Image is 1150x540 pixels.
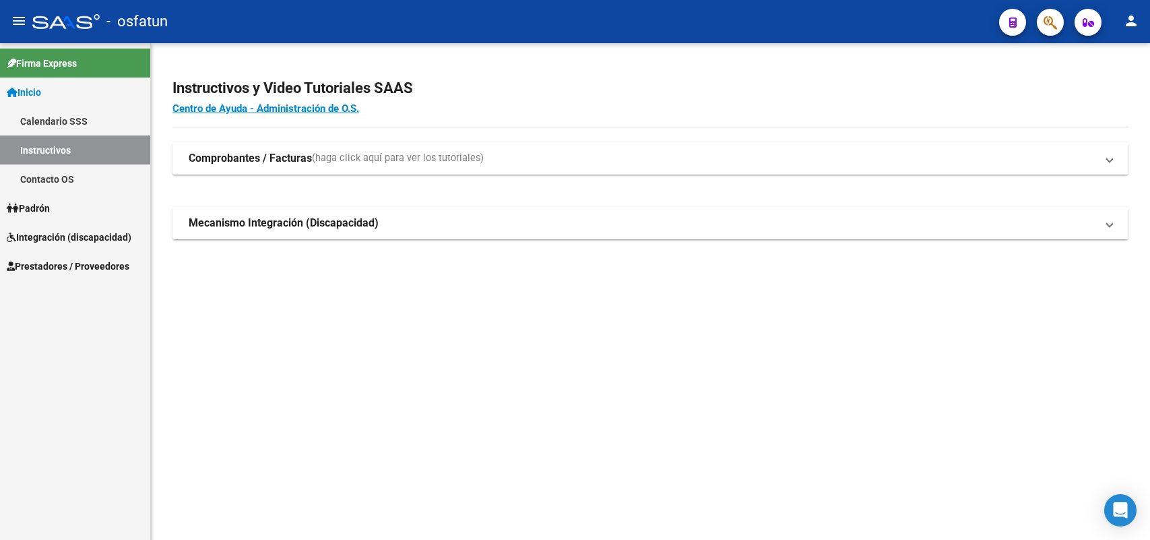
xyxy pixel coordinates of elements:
[11,13,27,29] mat-icon: menu
[172,76,1128,101] h2: Instructivos y Video Tutoriales SAAS
[1104,494,1137,527] div: Open Intercom Messenger
[189,216,379,231] strong: Mecanismo Integración (Discapacidad)
[7,259,129,274] span: Prestadores / Proveedores
[1123,13,1139,29] mat-icon: person
[172,102,359,115] a: Centro de Ayuda - Administración de O.S.
[106,7,168,36] span: - osfatun
[172,142,1128,175] mat-expansion-panel-header: Comprobantes / Facturas(haga click aquí para ver los tutoriales)
[172,207,1128,239] mat-expansion-panel-header: Mecanismo Integración (Discapacidad)
[189,151,312,166] strong: Comprobantes / Facturas
[7,201,50,216] span: Padrón
[7,230,131,245] span: Integración (discapacidad)
[7,85,41,100] span: Inicio
[312,151,484,166] span: (haga click aquí para ver los tutoriales)
[7,56,77,71] span: Firma Express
